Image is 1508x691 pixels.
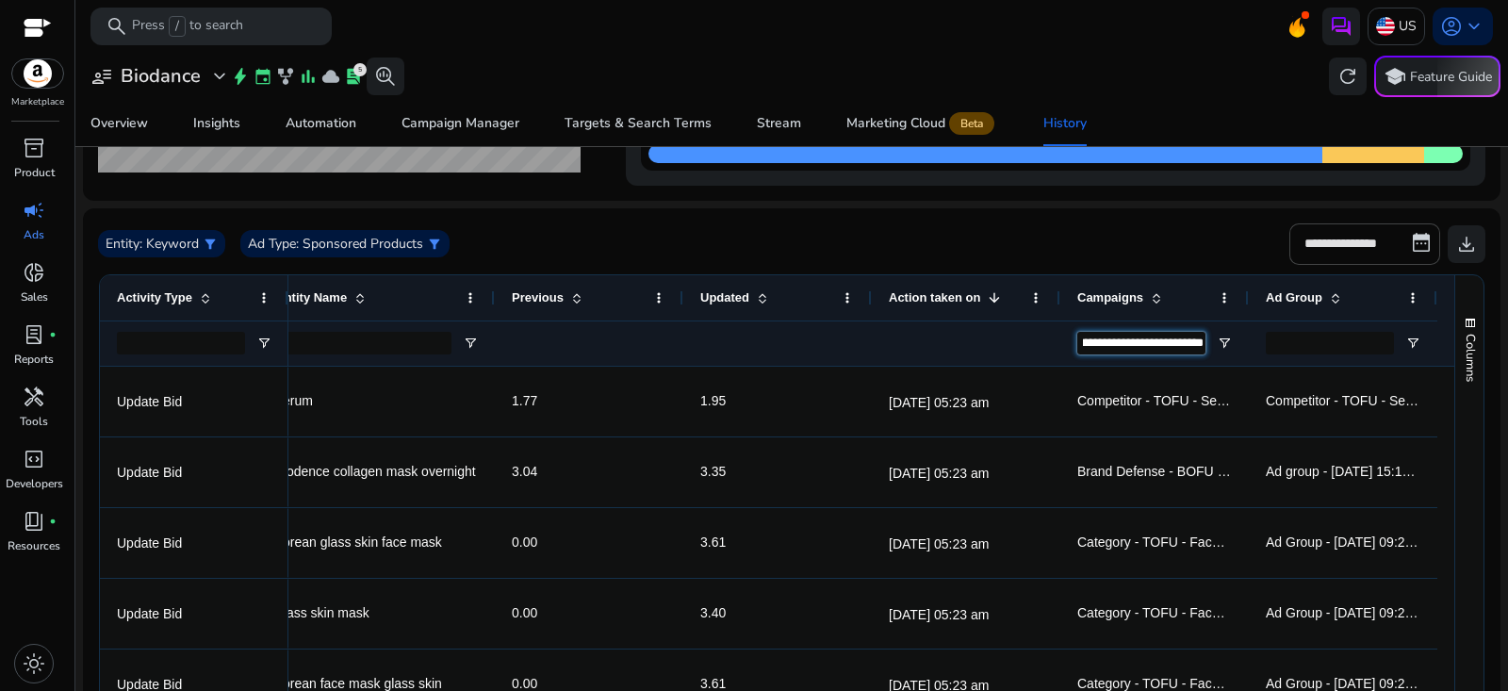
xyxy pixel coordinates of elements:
[276,676,442,691] span: korean face mask glass skin
[286,117,356,130] div: Automation
[117,290,192,304] span: Activity Type
[21,288,48,305] p: Sales
[512,464,537,479] span: 3.04
[296,234,423,254] p: : Sponsored Products
[1077,676,1447,691] span: Category - TOFU - Face Mask - SP - Phrase - Glass Skin Mask
[367,58,404,95] button: search_insights
[1410,68,1492,87] p: Feature Guide
[1405,336,1420,351] button: Open Filter Menu
[1077,605,1447,620] span: Category - TOFU - Face Mask - SP - Phrase - Glass Skin Mask
[1077,332,1205,354] input: Campaigns Filter Input
[117,453,271,492] p: Update Bid
[889,605,1043,624] p: [DATE] 05:23 am
[1463,15,1485,38] span: keyboard_arrow_down
[1266,290,1322,304] span: Ad Group
[353,63,367,76] div: 5
[1399,9,1417,42] p: US
[121,65,201,88] h3: Biodance
[949,112,994,135] span: Beta
[1077,290,1143,304] span: Campaigns
[463,336,478,351] button: Open Filter Menu
[1266,332,1394,354] input: Ad Group Filter Input
[1217,336,1232,351] button: Open Filter Menu
[193,117,240,130] div: Insights
[1374,56,1500,97] button: schoolFeature Guide
[1266,535,1456,550] span: Ad Group - [DATE] 09:22:38.105
[23,137,45,159] span: inventory_2
[256,336,271,351] button: Open Filter Menu
[276,605,369,620] span: glass skin mask
[1376,17,1395,36] img: us.svg
[276,464,476,479] span: biodence collagen mask overnight
[1455,233,1478,255] span: download
[512,290,564,304] span: Previous
[90,117,148,130] div: Overview
[208,65,231,88] span: expand_more
[106,234,139,254] p: Entity
[254,67,272,86] span: event
[1266,676,1456,691] span: Ad Group - [DATE] 09:22:38.105
[1077,535,1447,550] span: Category - TOFU - Face Mask - SP - Phrase - Glass Skin Mask
[11,95,64,109] p: Marketplace
[700,290,749,304] span: Updated
[276,535,442,550] span: korean glass skin face mask
[14,164,55,181] p: Product
[757,117,801,130] div: Stream
[512,535,537,550] span: 0.00
[8,537,60,554] p: Resources
[344,67,363,86] span: lab_profile
[1462,334,1479,382] span: Columns
[117,332,245,354] input: Activity Type Filter Input
[49,518,57,525] span: fiber_manual_record
[20,413,48,430] p: Tools
[117,595,271,633] p: Update Bid
[132,16,243,37] p: Press to search
[231,67,250,86] span: bolt
[23,323,45,346] span: lab_profile
[1440,15,1463,38] span: account_circle
[700,464,726,479] span: 3.35
[169,16,186,37] span: /
[846,116,998,131] div: Marketing Cloud
[117,524,271,563] p: Update Bid
[565,117,712,130] div: Targets & Search Terms
[700,676,726,691] span: 3.61
[90,65,113,88] span: user_attributes
[889,290,981,304] span: Action taken on
[402,117,519,130] div: Campaign Manager
[427,237,442,252] span: filter_alt
[139,234,199,254] p: : Keyword
[117,383,271,421] p: Update Bid
[1266,605,1456,620] span: Ad Group - [DATE] 09:22:38.105
[276,67,295,86] span: family_history
[23,510,45,533] span: book_4
[23,261,45,284] span: donut_small
[1336,65,1359,88] span: refresh
[24,226,44,243] p: Ads
[1266,464,1453,479] span: Ad group - [DATE] 15:14:18.054
[889,393,1043,412] p: [DATE] 05:23 am
[23,448,45,470] span: code_blocks
[1043,117,1087,130] div: History
[276,290,347,304] span: Entity Name
[512,393,537,408] span: 1.77
[49,331,57,338] span: fiber_manual_record
[23,199,45,222] span: campaign
[700,605,726,620] span: 3.40
[1329,58,1367,95] button: refresh
[23,652,45,675] span: light_mode
[889,535,1043,553] p: [DATE] 05:23 am
[700,393,726,408] span: 1.95
[1448,225,1485,263] button: download
[106,15,128,38] span: search
[276,332,451,354] input: Entity Name Filter Input
[23,386,45,408] span: handyman
[374,65,397,88] span: search_insights
[700,535,726,550] span: 3.61
[248,234,296,254] p: Ad Type
[889,464,1043,483] p: [DATE] 05:23 am
[512,676,537,691] span: 0.00
[14,351,54,368] p: Reports
[1384,65,1406,88] span: school
[276,393,313,408] span: serum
